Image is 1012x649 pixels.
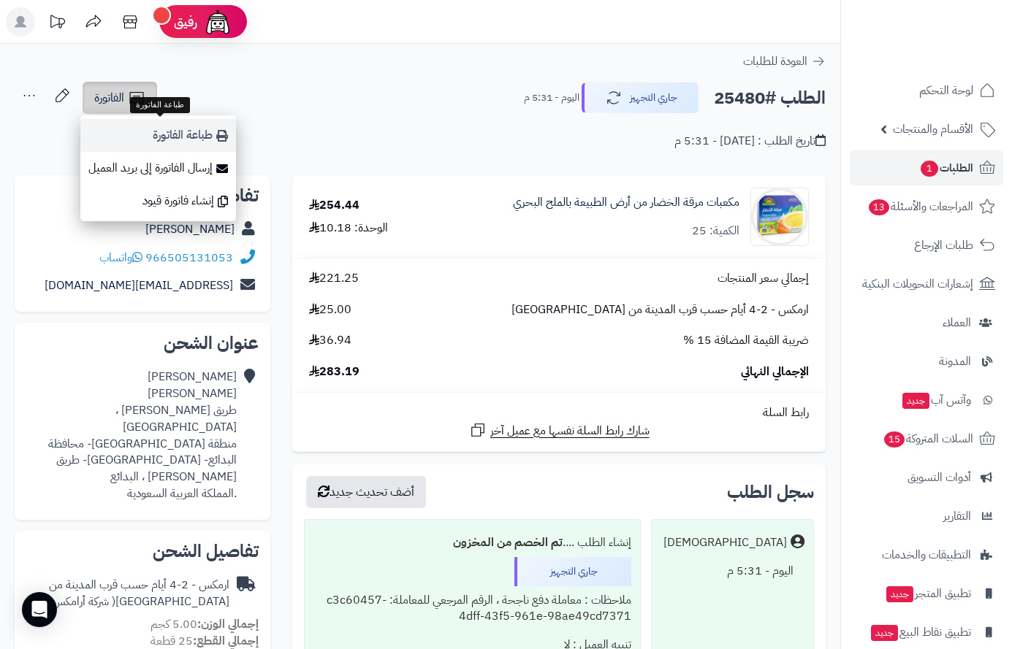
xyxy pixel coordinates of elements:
[882,545,971,565] span: التطبيقات والخدمات
[197,615,259,633] strong: إجمالي الوزن:
[850,537,1003,572] a: التطبيقات والخدمات
[511,302,809,318] span: ارمكس - 2-4 أيام حسب قرب المدينة من [GEOGRAPHIC_DATA]
[151,615,259,633] small: 5.00 كجم
[741,364,809,380] span: الإجمالي النهائي
[886,586,913,602] span: جديد
[867,196,973,217] span: المراجعات والأسئلة
[939,351,971,372] span: المدونة
[94,89,124,107] span: الفاتورة
[751,188,808,246] img: Vegetable-Broth-Cubes.jpg.320x400_q95_upscale-True-90x90.jpg
[26,369,237,502] div: [PERSON_NAME] [PERSON_NAME] طريق [PERSON_NAME] ، [GEOGRAPHIC_DATA] منطقة [GEOGRAPHIC_DATA]- محافظ...
[850,305,1003,340] a: العملاء
[309,332,351,349] span: 36.94
[83,82,157,114] a: الفاتورة
[919,158,973,178] span: الطلبات
[850,460,1003,495] a: أدوات التسويق
[893,119,973,139] span: الأقسام والمنتجات
[22,592,57,627] div: Open Intercom Messenger
[309,302,351,318] span: 25.00
[743,53,826,70] a: العودة للطلبات
[313,586,631,631] div: ملاحظات : معاملة دفع ناجحة ، الرقم المرجعي للمعاملة: c3c60457-4dff-43f5-961e-98ae49cd7371
[919,80,973,101] span: لوحة التحكم
[718,270,809,287] span: إجمالي سعر المنتجات
[885,583,971,604] span: تطبيق المتجر
[145,249,233,266] a: 966505131053
[850,189,1003,224] a: المراجعات والأسئلة13
[490,423,650,439] span: شارك رابط السلة نفسها مع عميل آخر
[298,404,820,421] div: رابط السلة
[203,7,232,37] img: ai-face.png
[692,223,739,239] div: الكمية: 25
[674,133,826,150] div: تاريخ الطلب : [DATE] - 5:31 م
[914,235,973,256] span: طلبات الإرجاع
[174,13,197,31] span: رفيق
[850,73,1003,108] a: لوحة التحكم
[943,506,971,526] span: التقارير
[850,150,1003,185] a: الطلبات1
[883,429,973,449] span: السلات المتروكة
[313,529,631,557] div: إنشاء الطلب ....
[661,557,804,585] div: اليوم - 5:31 م
[469,421,650,439] a: شارك رابط السلة نفسها مع عميل آخر
[99,249,142,266] a: واتساب
[902,393,929,409] span: جديد
[901,390,971,410] span: وآتس آب
[582,82,699,113] button: جاري التجهيز
[743,53,807,70] span: العودة للطلبات
[913,26,998,57] img: logo-2.png
[524,91,579,105] small: اليوم - 5:31 م
[850,383,1003,418] a: وآتس آبجديد
[80,185,236,218] a: إنشاء فاتورة قيود
[870,622,971,642] span: تطبيق نقاط البيع
[920,160,938,177] span: 1
[908,467,971,488] span: أدوات التسويق
[871,625,898,641] span: جديد
[683,332,809,349] span: ضريبة القيمة المضافة 15 %
[39,7,75,40] a: تحديثات المنصة
[309,364,359,380] span: 283.19
[45,277,233,294] a: [EMAIL_ADDRESS][DOMAIN_NAME]
[850,228,1003,263] a: طلبات الإرجاع
[130,97,190,113] div: طباعة الفاتورة
[850,421,1003,456] a: السلات المتروكة15
[862,274,973,294] span: إشعارات التحويلات البنكية
[26,577,229,610] div: ارمكس - 2-4 أيام حسب قرب المدينة من [GEOGRAPHIC_DATA]
[850,266,1003,302] a: إشعارات التحويلات البنكية
[80,119,236,152] a: طباعة الفاتورة
[663,534,787,551] div: [DEMOGRAPHIC_DATA]
[145,220,235,238] a: [PERSON_NAME]
[868,199,890,215] span: 13
[45,593,115,610] span: ( شركة أرامكس )
[306,476,426,508] button: أضف تحديث جديد
[309,220,388,237] div: الوحدة: 10.18
[80,152,236,185] a: إرسال الفاتورة إلى بريد العميل
[309,270,359,287] span: 221.25
[727,483,814,501] h3: سجل الطلب
[514,557,631,586] div: جاري التجهيز
[26,334,259,352] h2: عنوان الشحن
[850,576,1003,611] a: تطبيق المتجرجديد
[850,499,1003,534] a: التقارير
[850,344,1003,379] a: المدونة
[453,534,563,551] b: تم الخصم من المخزون
[943,312,971,333] span: العملاء
[883,431,905,448] span: 15
[513,194,739,211] a: مكعبات مرقة الخضار من أرض الطبيعة بالملح البحري
[309,197,359,214] div: 254.44
[714,83,826,113] h2: الطلب #25480
[26,187,259,204] h2: تفاصيل العميل
[26,542,259,560] h2: تفاصيل الشحن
